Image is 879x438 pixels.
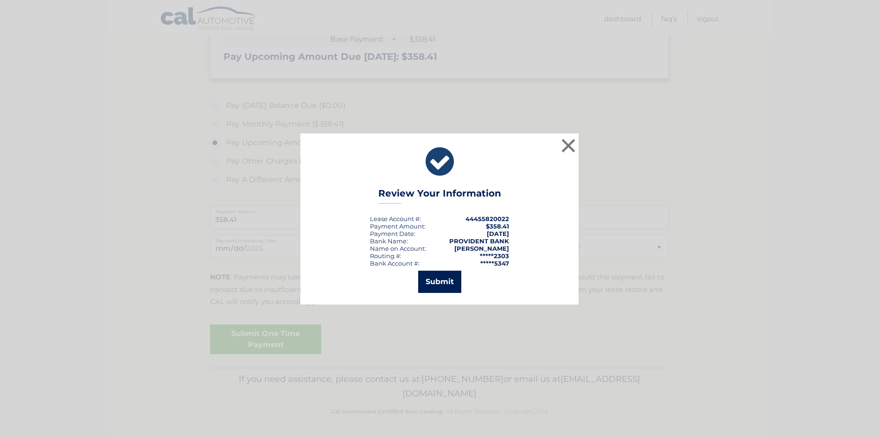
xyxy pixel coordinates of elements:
div: Name on Account: [370,245,426,252]
strong: PROVIDENT BANK [449,237,509,245]
div: : [370,230,415,237]
div: Lease Account #: [370,215,421,222]
div: Routing #: [370,252,401,260]
div: Bank Account #: [370,260,420,267]
strong: 44455820022 [465,215,509,222]
strong: [PERSON_NAME] [454,245,509,252]
span: Payment Date [370,230,414,237]
button: Submit [418,271,461,293]
div: Bank Name: [370,237,408,245]
span: [DATE] [487,230,509,237]
h3: Review Your Information [378,188,501,204]
div: Payment Amount: [370,222,426,230]
span: $358.41 [486,222,509,230]
button: × [559,136,578,155]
